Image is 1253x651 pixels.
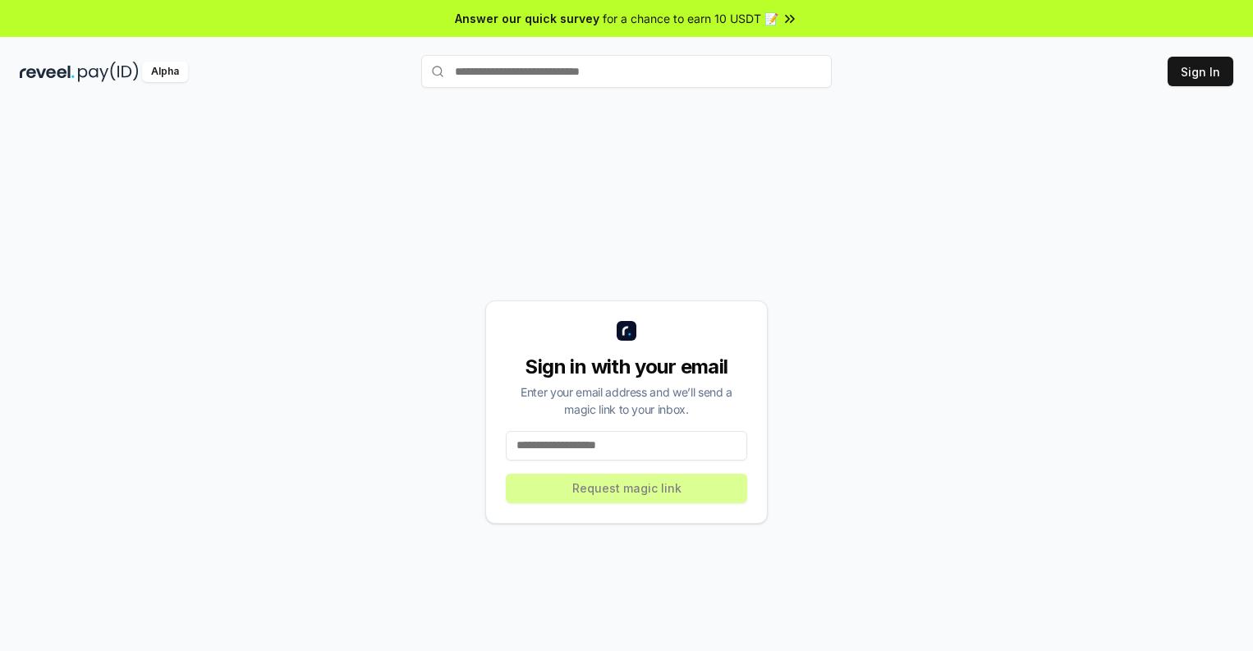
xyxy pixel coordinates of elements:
[506,354,747,380] div: Sign in with your email
[603,10,778,27] span: for a chance to earn 10 USDT 📝
[506,383,747,418] div: Enter your email address and we’ll send a magic link to your inbox.
[617,321,636,341] img: logo_small
[142,62,188,82] div: Alpha
[1168,57,1233,86] button: Sign In
[455,10,599,27] span: Answer our quick survey
[78,62,139,82] img: pay_id
[20,62,75,82] img: reveel_dark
